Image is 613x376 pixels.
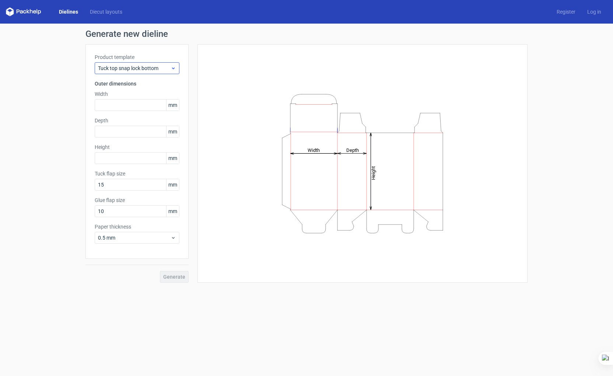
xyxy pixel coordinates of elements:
[95,80,179,87] h3: Outer dimensions
[98,234,171,241] span: 0.5 mm
[53,8,84,15] a: Dielines
[95,143,179,151] label: Height
[581,8,607,15] a: Log in
[95,196,179,204] label: Glue flap size
[98,65,171,72] span: Tuck top snap lock bottom
[95,53,179,61] label: Product template
[166,100,179,111] span: mm
[371,166,376,180] tspan: Height
[308,147,320,153] tspan: Width
[95,170,179,177] label: Tuck flap size
[84,8,128,15] a: Diecut layouts
[551,8,581,15] a: Register
[346,147,359,153] tspan: Depth
[166,206,179,217] span: mm
[166,126,179,137] span: mm
[85,29,528,38] h1: Generate new dieline
[95,117,179,124] label: Depth
[166,153,179,164] span: mm
[95,90,179,98] label: Width
[166,179,179,190] span: mm
[95,223,179,230] label: Paper thickness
